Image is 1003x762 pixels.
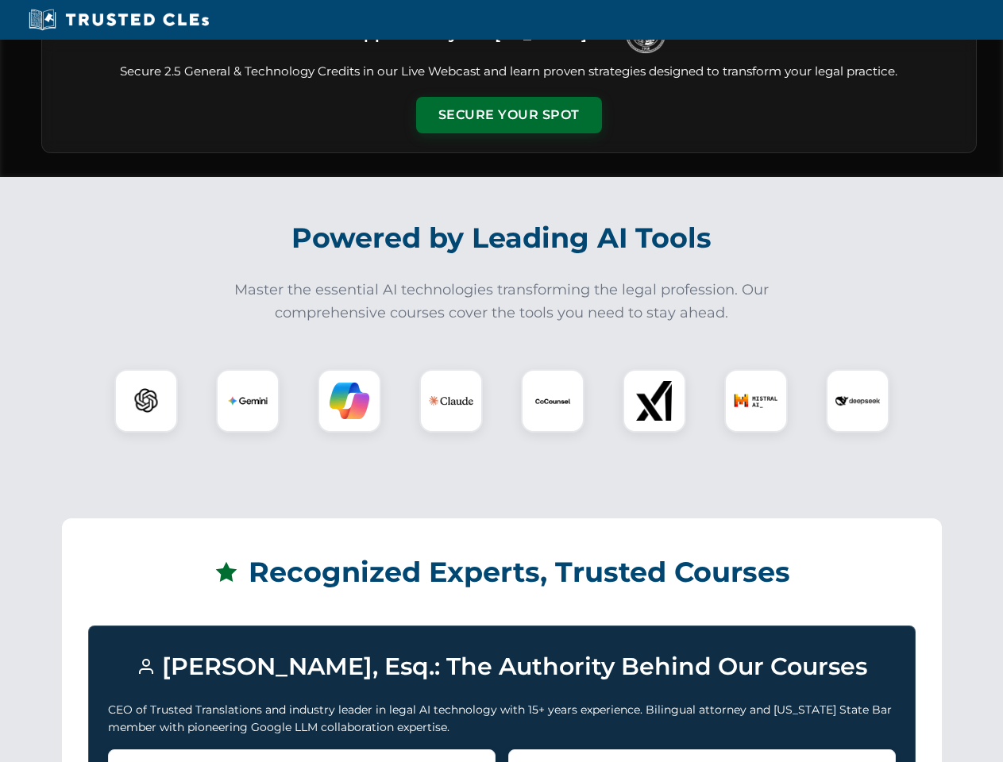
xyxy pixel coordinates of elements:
[62,210,942,266] h2: Powered by Leading AI Tools
[533,381,573,421] img: CoCounsel Logo
[24,8,214,32] img: Trusted CLEs
[123,378,169,424] img: ChatGPT Logo
[224,279,780,325] p: Master the essential AI technologies transforming the legal profession. Our comprehensive courses...
[318,369,381,433] div: Copilot
[108,701,896,737] p: CEO of Trusted Translations and industry leader in legal AI technology with 15+ years experience....
[429,379,473,423] img: Claude Logo
[826,369,889,433] div: DeepSeek
[88,545,916,600] h2: Recognized Experts, Trusted Courses
[623,369,686,433] div: xAI
[521,369,584,433] div: CoCounsel
[419,369,483,433] div: Claude
[330,381,369,421] img: Copilot Logo
[635,381,674,421] img: xAI Logo
[835,379,880,423] img: DeepSeek Logo
[108,645,896,688] h3: [PERSON_NAME], Esq.: The Authority Behind Our Courses
[216,369,280,433] div: Gemini
[228,381,268,421] img: Gemini Logo
[114,369,178,433] div: ChatGPT
[734,379,778,423] img: Mistral AI Logo
[61,63,957,81] p: Secure 2.5 General & Technology Credits in our Live Webcast and learn proven strategies designed ...
[724,369,788,433] div: Mistral AI
[416,97,602,133] button: Secure Your Spot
